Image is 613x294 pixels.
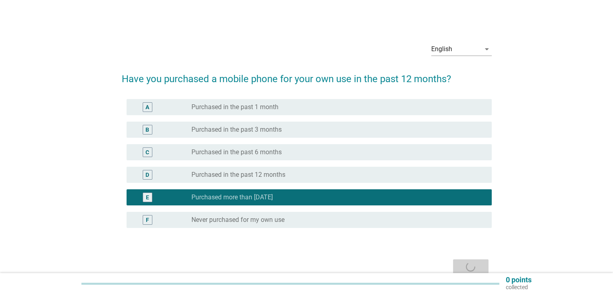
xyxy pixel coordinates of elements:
[191,216,285,224] label: Never purchased for my own use
[506,284,532,291] p: collected
[191,148,282,156] label: Purchased in the past 6 months
[145,103,149,112] div: A
[191,171,285,179] label: Purchased in the past 12 months
[146,216,149,224] div: F
[122,64,492,86] h2: Have you purchased a mobile phone for your own use in the past 12 months?
[506,276,532,284] p: 0 points
[191,126,282,134] label: Purchased in the past 3 months
[145,171,149,179] div: D
[482,44,492,54] i: arrow_drop_down
[146,193,149,202] div: E
[191,103,278,111] label: Purchased in the past 1 month
[145,126,149,134] div: B
[431,46,452,53] div: English
[145,148,149,157] div: C
[191,193,273,201] label: Purchased more than [DATE]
